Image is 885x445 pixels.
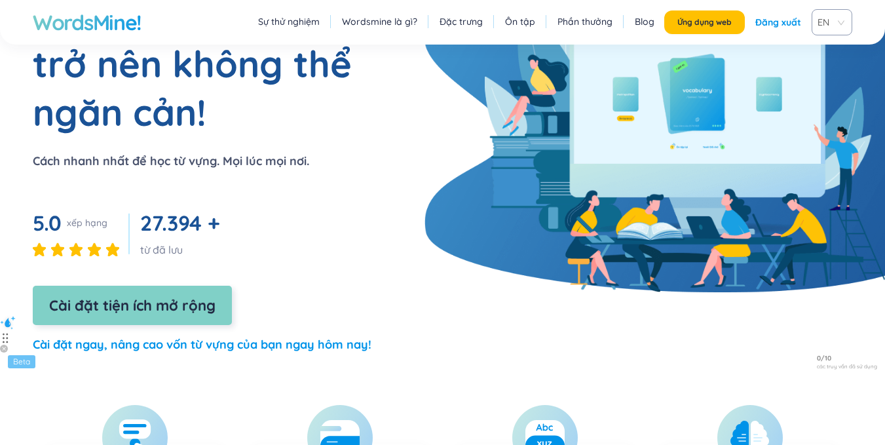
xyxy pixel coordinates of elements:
font: Blog [635,16,654,28]
font: Đăng xuất [755,16,801,28]
font: từ đã lưu [140,243,183,256]
a: Wordsmine là gì? [342,15,417,28]
a: Cài đặt tiện ích mở rộng [33,300,232,313]
span: EN [818,12,841,32]
a: Ôn tập [505,15,535,28]
font: 27.394 + [140,210,219,236]
font: Phần thưởng [557,16,612,28]
font: Đặc trưng [440,16,483,28]
font: EN [818,16,829,28]
font: Ôn tập [505,16,535,28]
button: Cài đặt tiện ích mở rộng [33,286,232,325]
a: Đặc trưng [440,15,483,28]
font: Cách nhanh nhất để học từ vựng. Mọi lúc mọi nơi. [33,153,309,168]
button: Ứng dụng web [664,10,745,34]
font: Cài đặt ngay, nâng cao vốn từ vựng của bạn ngay hôm nay! [33,337,371,352]
a: WordsMine! [33,9,141,35]
font: 5.0 [33,210,62,236]
font: Sự thử nghiệm [258,16,320,28]
font: xếp hạng [67,217,107,229]
a: Phần thưởng [557,15,612,28]
font: Ứng dụng web [677,17,732,27]
font: Cài đặt tiện ích mở rộng [49,296,216,315]
a: Sự thử nghiệm [258,15,320,28]
font: Wordsmine là gì? [342,16,417,28]
a: Blog [635,15,654,28]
